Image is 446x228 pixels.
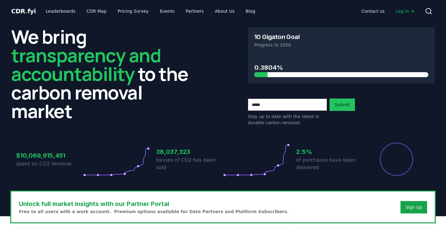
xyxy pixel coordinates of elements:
p: of purchases have been delivered [296,156,363,171]
h3: 2.5% [296,147,363,156]
a: About Us [210,6,239,17]
a: Log in [391,6,420,17]
a: Contact us [356,6,390,17]
div: Percentage of sales delivered [379,142,414,177]
span: Log in [396,8,415,14]
a: Leaderboards [41,6,81,17]
a: CDR.fyi [11,7,36,15]
p: tonnes of CO2 has been sold [156,156,223,171]
h3: 10 Gigaton Goal [254,34,300,40]
h3: $10,069,915,451 [16,151,83,160]
span: CDR fyi [11,7,36,15]
nav: Main [41,6,260,17]
a: Pricing Survey [113,6,154,17]
h2: We bring to the carbon removal market [11,27,198,120]
a: Sign Up [405,204,422,210]
button: Submit [330,99,355,111]
a: Blog [241,6,260,17]
button: Sign Up [400,201,427,213]
h3: 38,037,323 [156,147,223,156]
p: Free to all users with a work account. Premium options available for Data Partners and Platform S... [19,208,289,215]
p: Stay up to date with the latest in durable carbon removal. [248,113,327,126]
nav: Main [356,6,420,17]
a: Events [155,6,179,17]
a: CDR Map [82,6,111,17]
h3: 0.3804% [254,63,428,72]
h3: Unlock full market insights with our Partner Portal [19,199,289,208]
span: . [25,7,28,15]
p: spent on CO2 removal [16,160,83,168]
a: Partners [181,6,209,17]
span: transparency and accountability [11,42,161,86]
p: Progress to 2050 [254,42,428,48]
